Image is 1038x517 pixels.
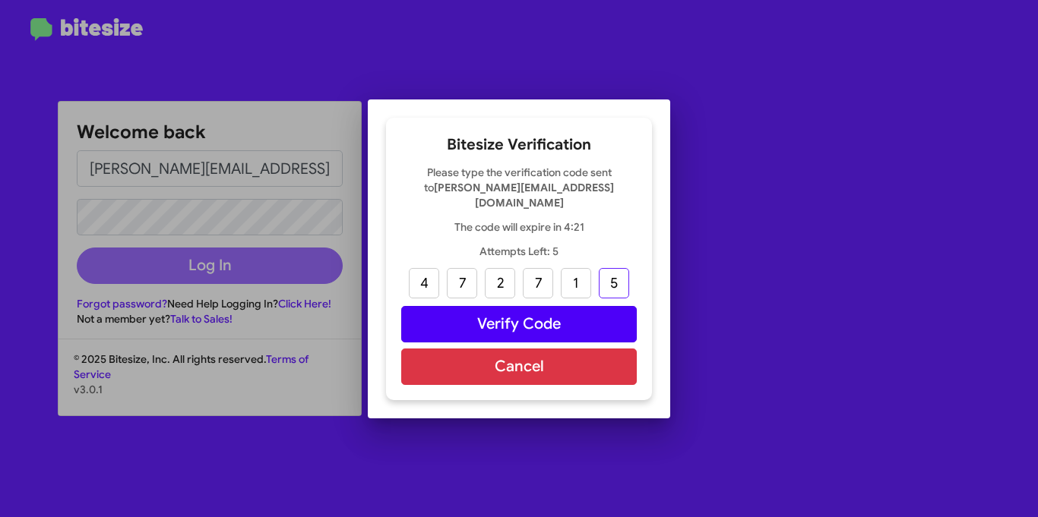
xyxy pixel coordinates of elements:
button: Cancel [401,348,637,385]
h2: Bitesize Verification [401,133,637,157]
p: Attempts Left: 5 [401,244,637,259]
button: Verify Code [401,306,637,342]
p: The code will expire in 4:21 [401,219,637,235]
p: Please type the verification code sent to [401,165,637,210]
strong: [PERSON_NAME][EMAIL_ADDRESS][DOMAIN_NAME] [434,181,614,210]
